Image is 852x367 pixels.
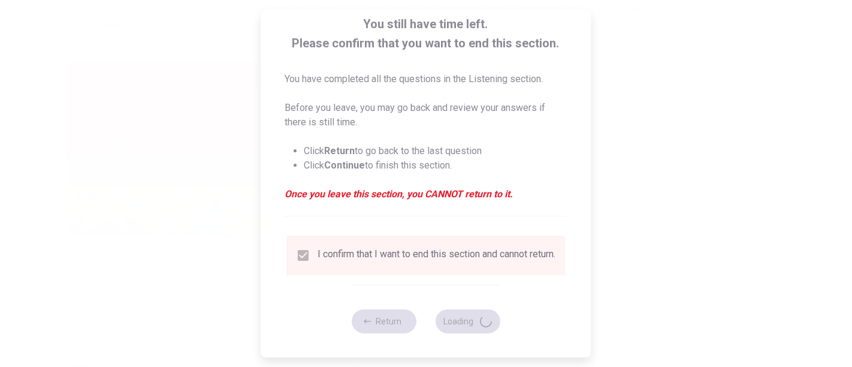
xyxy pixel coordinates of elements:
[285,101,567,130] p: Before you leave, you may go back and review your answers if there is still time.
[285,72,567,86] p: You have completed all the questions in the Listening section.
[285,14,567,53] span: You still have time left. Please confirm that you want to end this section.
[304,144,567,158] li: Click to go back to the last question
[304,158,567,173] li: Click to finish this section.
[436,309,500,333] button: Loading
[318,248,556,263] div: I confirm that I want to end this section and cannot return.
[285,187,567,201] em: Once you leave this section, you CANNOT return to it.
[325,145,355,157] strong: Return
[352,309,416,333] button: Return
[325,160,365,171] strong: Continue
